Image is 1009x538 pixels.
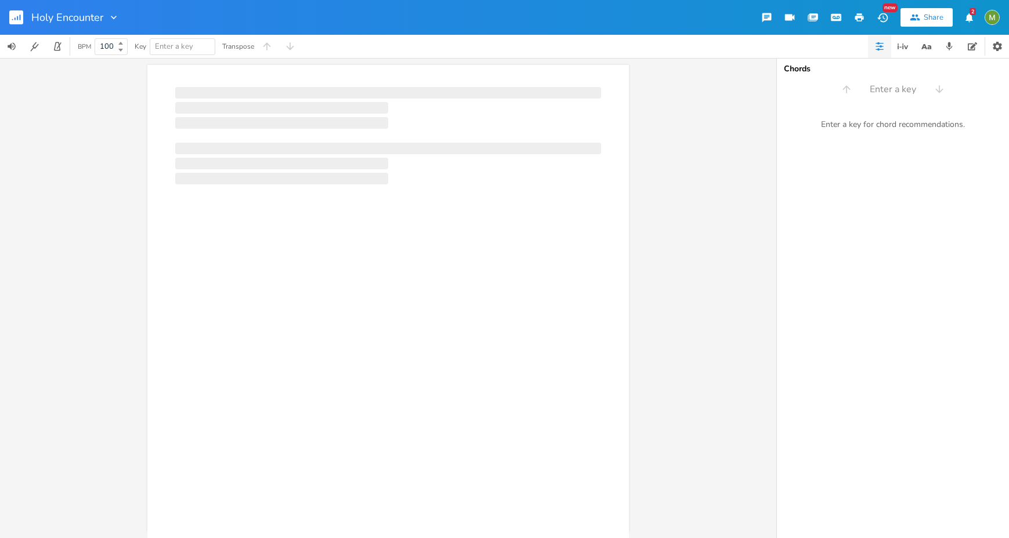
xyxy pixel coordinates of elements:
[957,7,981,28] button: 2
[924,12,943,23] div: Share
[870,83,916,96] span: Enter a key
[900,8,953,27] button: Share
[784,65,1002,73] div: Chords
[970,8,976,15] div: 2
[135,43,146,50] div: Key
[78,43,91,50] div: BPM
[222,43,254,50] div: Transpose
[31,12,103,23] span: Holy Encounter
[155,41,193,52] span: Enter a key
[985,10,1000,25] img: Mik Sivak
[777,112,1009,137] div: Enter a key for chord recommendations.
[871,7,894,28] button: New
[883,3,898,12] div: New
